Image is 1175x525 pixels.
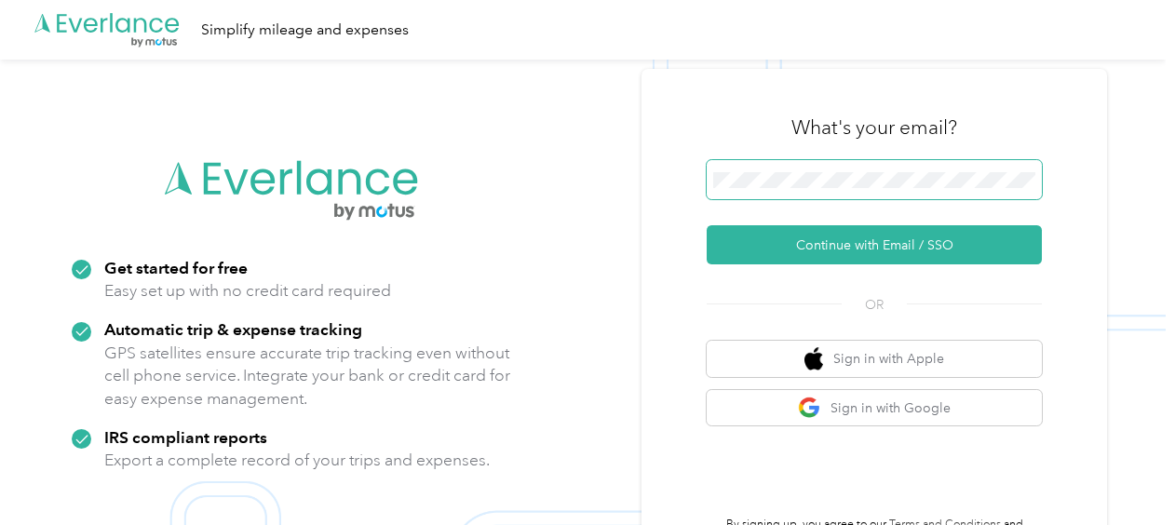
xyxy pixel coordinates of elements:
strong: Get started for free [104,258,248,277]
p: GPS satellites ensure accurate trip tracking even without cell phone service. Integrate your bank... [104,342,511,411]
strong: Automatic trip & expense tracking [104,319,362,339]
p: Export a complete record of your trips and expenses. [104,449,490,472]
p: Easy set up with no credit card required [104,279,391,303]
img: google logo [798,397,821,420]
button: Continue with Email / SSO [707,225,1042,264]
span: OR [842,295,907,315]
div: Simplify mileage and expenses [201,19,409,42]
button: apple logoSign in with Apple [707,341,1042,377]
h3: What's your email? [791,114,957,141]
button: google logoSign in with Google [707,390,1042,426]
img: apple logo [804,347,823,370]
strong: IRS compliant reports [104,427,267,447]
